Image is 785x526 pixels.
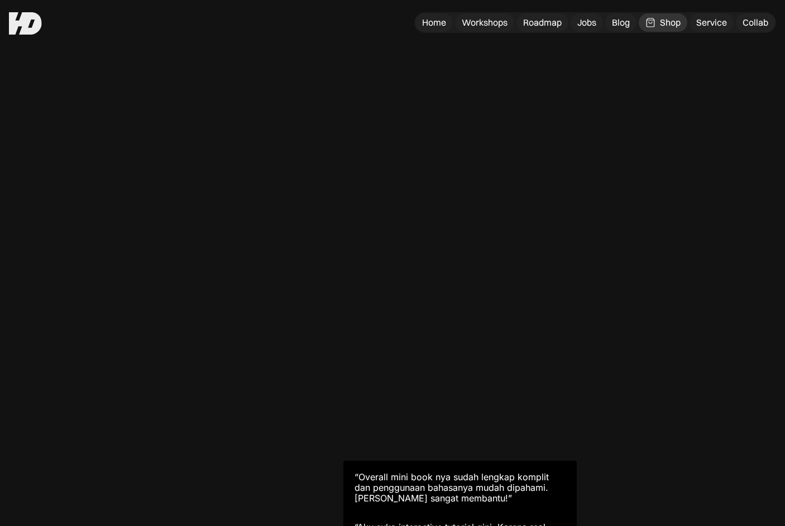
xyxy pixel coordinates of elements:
div: Roadmap [523,17,562,28]
div: “Overall mini book nya sudah lengkap komplit dan penggunaan bahasanya mudah dipahami. [PERSON_NAM... [355,472,566,504]
div: Collab [743,17,768,28]
a: Jobs [571,13,603,32]
a: Roadmap [516,13,568,32]
a: Service [690,13,734,32]
a: Shop [639,13,687,32]
div: Home [422,17,446,28]
div: Workshops [462,17,508,28]
a: Workshops [455,13,514,32]
div: Jobs [577,17,596,28]
a: Blog [605,13,636,32]
a: Collab [736,13,775,32]
div: Service [696,17,727,28]
a: Home [415,13,453,32]
div: Blog [612,17,630,28]
div: Ardhanu, UI UX Designer ([DEMOGRAPHIC_DATA]e) [355,509,537,519]
div: Shop [660,17,681,28]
